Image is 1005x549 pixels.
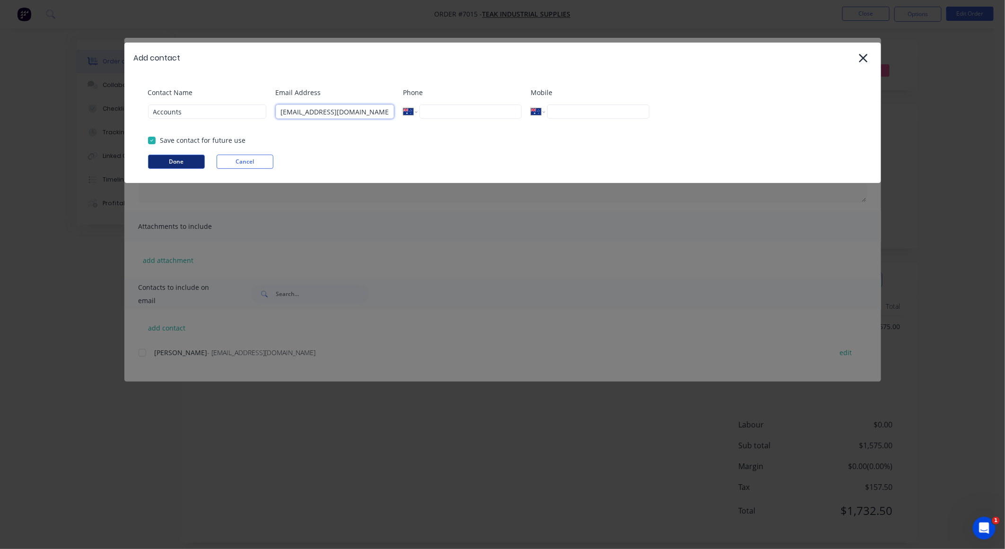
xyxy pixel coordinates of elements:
[134,52,181,64] div: Add contact
[403,87,522,97] label: Phone
[276,87,394,97] label: Email Address
[531,87,649,97] label: Mobile
[160,135,246,145] div: Save contact for future use
[992,517,1000,524] span: 1
[973,517,996,540] iframe: Intercom live chat
[217,155,273,169] button: Cancel
[148,155,205,169] button: Done
[148,87,266,97] label: Contact Name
